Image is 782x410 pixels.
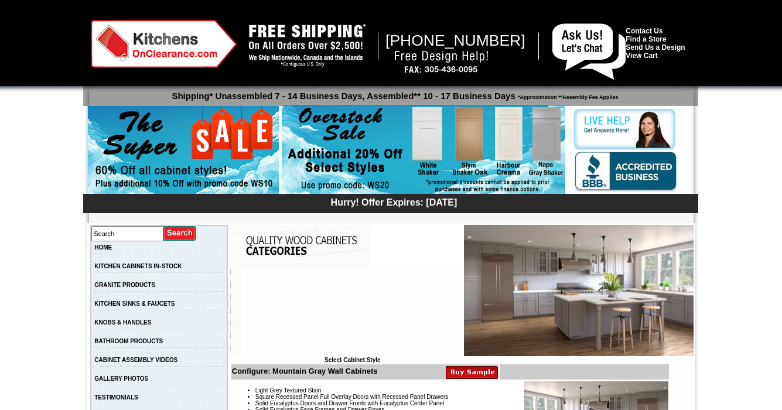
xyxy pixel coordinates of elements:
[89,196,698,208] div: Hurry! Offer Expires: [DATE]
[94,394,138,401] a: TESTIMONIALS
[94,338,163,344] a: BATHROOM PRODUCTS
[91,20,237,68] img: Kitchens on Clearance Logo
[94,300,175,307] a: KITCHEN SINKS & FAUCETS
[626,35,666,43] a: Find a Store
[89,86,698,101] p: Shipping* Unassembled 7 - 14 Business Days, Assembled** 10 - 17 Business Days
[163,225,197,241] input: Submit
[515,91,619,100] span: *Approximation **Assembly Fee Applies
[94,263,182,269] a: KITCHEN CABINETS IN-STOCK
[385,32,525,49] span: [PHONE_NUMBER]
[255,400,444,406] span: Solid Eucalyptus Doors and Drawer Fronts with Eucalyptus Center Panel
[94,244,112,251] a: HOME
[255,387,322,394] span: Light Grey Textured Stain
[626,43,685,52] a: Send Us a Design
[94,357,177,363] a: CABINET ASSEMBLY VIDEOS
[241,269,464,357] iframe: Browser incompatible
[626,27,663,35] a: Contact Us
[94,319,151,326] a: KNOBS & HANDLES
[626,52,657,60] a: View Cart
[464,225,694,356] img: Mountain Gray
[255,394,449,400] span: Square Recessed Panel Full Overlay Doors with Recessed Panel Drawers
[94,282,155,288] a: GRANITE PRODUCTS
[325,357,381,363] b: Select Cabinet Style
[94,375,148,382] a: GALLERY PHOTOS
[232,367,378,375] b: Configure: Mountain Gray Wall Cabinets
